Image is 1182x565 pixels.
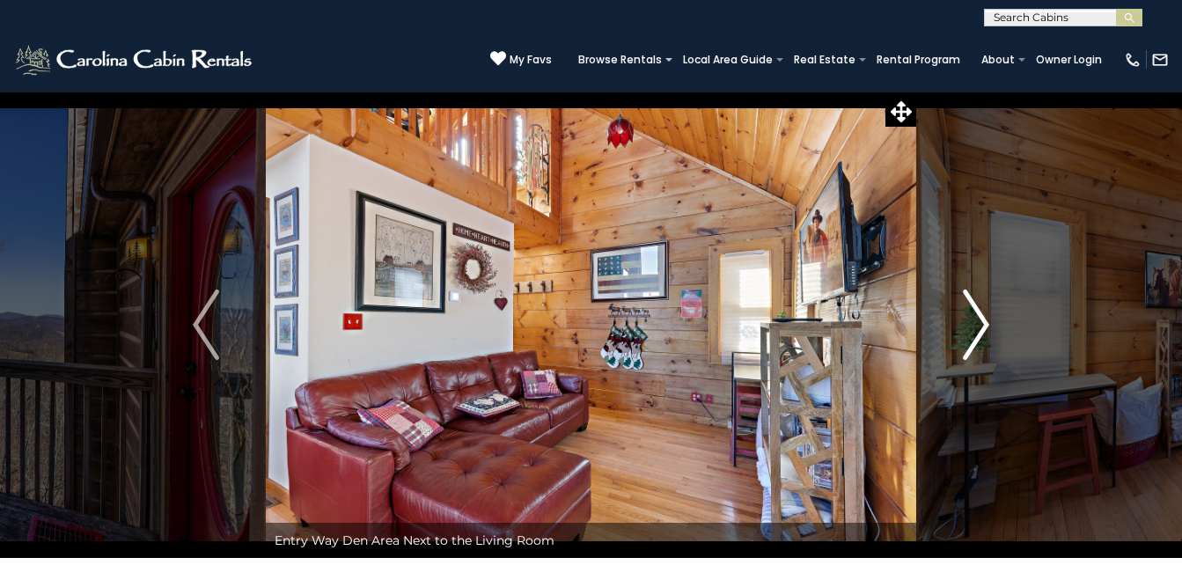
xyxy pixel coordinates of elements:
img: White-1-2.png [13,42,257,77]
a: About [973,48,1024,72]
span: My Favs [510,52,552,68]
img: mail-regular-white.png [1151,51,1169,69]
img: arrow [963,290,989,360]
img: phone-regular-white.png [1124,51,1142,69]
button: Previous [146,92,266,558]
a: Local Area Guide [674,48,782,72]
a: Owner Login [1027,48,1111,72]
button: Next [916,92,1036,558]
a: My Favs [490,50,552,69]
img: arrow [193,290,219,360]
a: Real Estate [785,48,864,72]
div: Entry Way Den Area Next to the Living Room [266,523,916,558]
a: Rental Program [868,48,969,72]
a: Browse Rentals [569,48,671,72]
